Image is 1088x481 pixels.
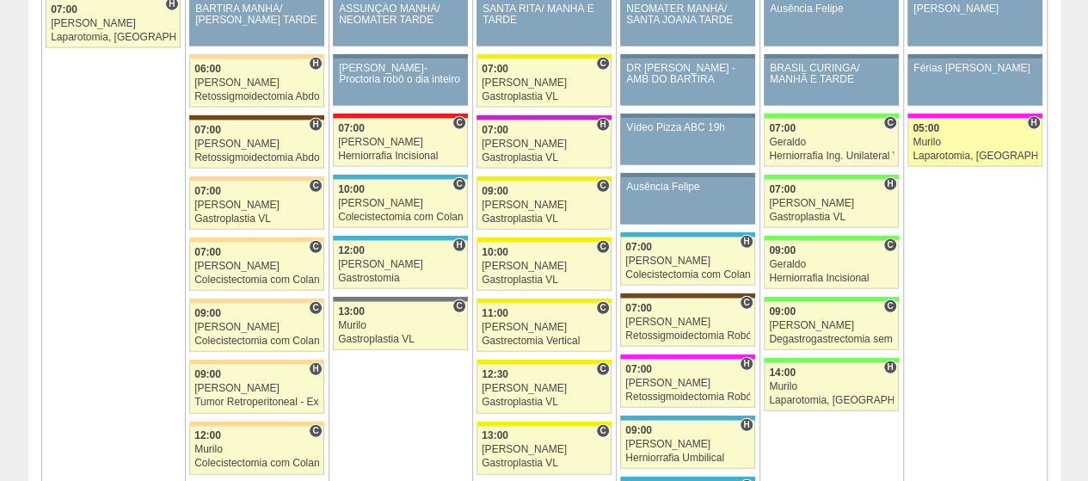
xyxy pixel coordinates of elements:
span: 07:00 [625,302,652,314]
a: BRASIL CURINGA/ MANHÃ E TARDE [764,59,898,106]
a: C 13:00 Murilo Gastroplastia VL [333,302,467,350]
div: Laparotomia, [GEOGRAPHIC_DATA], Drenagem, Bridas VL [769,395,894,406]
div: Key: Bartira [189,299,323,304]
span: 07:00 [482,124,508,136]
a: H 09:00 [PERSON_NAME] Tumor Retroperitoneal - Exerese [189,365,323,413]
a: H 14:00 Murilo Laparotomia, [GEOGRAPHIC_DATA], Drenagem, Bridas VL [764,363,898,411]
a: Ausência Felipe [620,178,754,225]
div: Ausência Felipe [626,182,749,193]
div: Key: Aviso [764,54,898,59]
div: Retossigmoidectomia Abdominal VL [194,152,319,163]
div: Herniorrafia Ing. Unilateral VL [769,151,894,162]
span: 07:00 [194,124,221,136]
div: [PERSON_NAME] [625,378,750,389]
span: 07:00 [769,183,796,195]
span: Hospital [452,238,465,252]
div: Laparotomia, [GEOGRAPHIC_DATA], Drenagem, Bridas VL [913,151,1037,162]
span: Hospital [883,361,896,374]
div: Key: Santa Rita [476,54,611,59]
a: C 09:00 [PERSON_NAME] Gastroplastia VL [476,182,611,230]
div: DR [PERSON_NAME] - AMB DO BARTIRA [626,63,749,85]
div: Key: Aviso [620,54,754,59]
span: Hospital [596,118,609,132]
span: 07:00 [625,241,652,253]
span: 09:00 [482,185,508,197]
span: Consultório [596,301,609,315]
span: Consultório [309,240,322,254]
div: [PERSON_NAME] [51,18,175,29]
a: H 09:00 [PERSON_NAME] Herniorrafia Umbilical [620,421,754,469]
div: [PERSON_NAME] [625,256,750,267]
div: Key: Bartira [189,176,323,182]
div: [PERSON_NAME] [194,200,319,211]
a: C 10:00 [PERSON_NAME] Gastroplastia VL [476,243,611,291]
a: H 07:00 [PERSON_NAME] Retossigmoidectomia Abdominal VL [189,120,323,169]
div: Key: Bartira [189,237,323,243]
div: Key: Aviso [620,114,754,119]
span: Consultório [309,301,322,315]
span: 12:00 [194,429,221,441]
div: Key: Santa Rita [476,360,611,365]
div: Herniorrafia Umbilical [625,453,750,464]
span: 09:00 [194,368,221,380]
span: 10:00 [338,183,365,195]
span: Consultório [883,116,896,130]
div: Férias [PERSON_NAME] [913,63,1036,74]
span: Consultório [596,240,609,254]
span: 07:00 [769,122,796,134]
a: C 09:00 [PERSON_NAME] Degastrogastrectomia sem vago [764,302,898,350]
span: Consultório [452,299,465,313]
div: [PERSON_NAME] [482,322,606,333]
div: Key: Aviso [907,54,1042,59]
span: Consultório [883,238,896,252]
div: Colecistectomia com Colangiografia VL [338,212,463,223]
span: 13:00 [338,305,365,318]
span: Consultório [596,424,609,438]
div: Tumor Retroperitoneal - Exerese [194,397,319,408]
div: Vídeo Pizza ABC 19h [626,122,749,133]
a: C 07:00 [PERSON_NAME] Colecistectomia com Colangiografia VL [189,243,323,291]
a: C 07:00 Geraldo Herniorrafia Ing. Unilateral VL [764,119,898,167]
a: C 13:00 [PERSON_NAME] Gastroplastia VL [476,427,611,475]
div: Gastroplastia VL [769,212,894,223]
a: C 07:00 [PERSON_NAME] Herniorrafia Incisional [333,119,467,167]
div: Gastrectomia Vertical [482,336,606,347]
div: Key: Bartira [189,54,323,59]
div: [PERSON_NAME] [625,439,750,450]
div: [PERSON_NAME] [194,139,319,150]
div: Key: Pro Matre [907,114,1042,119]
span: 12:00 [338,244,365,256]
div: Murilo [913,137,1037,148]
div: Gastroplastia VL [194,213,319,225]
div: Colecistectomia com Colangiografia VL [194,274,319,286]
div: Key: Santa Rita [476,237,611,243]
div: Key: Neomater [620,416,754,421]
div: Gastroplastia VL [482,91,606,102]
div: Gastroplastia VL [338,334,463,345]
div: Retossigmoidectomia Robótica [625,392,750,403]
div: Gastroplastia VL [482,213,606,225]
span: Consultório [452,177,465,191]
div: [PERSON_NAME] [194,261,319,272]
a: Férias [PERSON_NAME] [907,59,1042,106]
div: [PERSON_NAME] [194,383,319,394]
div: Key: Santa Rita [476,176,611,182]
span: Consultório [596,179,609,193]
span: Hospital [883,177,896,191]
span: 07:00 [625,363,652,375]
div: [PERSON_NAME]-Proctoria robô o dia inteiro [339,63,462,85]
div: Gastroplastia VL [482,458,606,469]
a: C 09:00 [PERSON_NAME] Colecistectomia com Colangiografia VL [189,304,323,352]
span: Consultório [740,296,753,310]
div: [PERSON_NAME] [482,444,606,455]
span: 09:00 [769,244,796,256]
span: Consultório [452,116,465,130]
a: H 07:00 [PERSON_NAME] Gastroplastia VL [476,120,611,169]
span: Hospital [309,362,322,376]
a: H 12:00 [PERSON_NAME] Gastrostomia [333,241,467,289]
div: Murilo [194,444,319,455]
div: Colecistectomia com Colangiografia VL [194,336,319,347]
div: Murilo [769,381,894,392]
div: Colecistectomia com Colangiografia VL [625,269,750,281]
span: 10:00 [482,246,508,258]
